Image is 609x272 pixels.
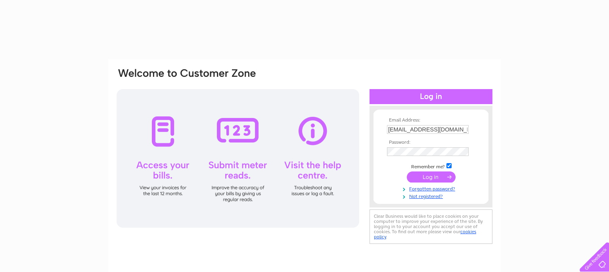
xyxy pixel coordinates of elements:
a: Not registered? [387,192,477,200]
th: Email Address: [385,118,477,123]
div: Clear Business would like to place cookies on your computer to improve your experience of the sit... [370,209,492,244]
th: Password: [385,140,477,145]
input: Submit [407,171,456,183]
a: cookies policy [374,229,476,240]
td: Remember me? [385,162,477,170]
a: Forgotten password? [387,185,477,192]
